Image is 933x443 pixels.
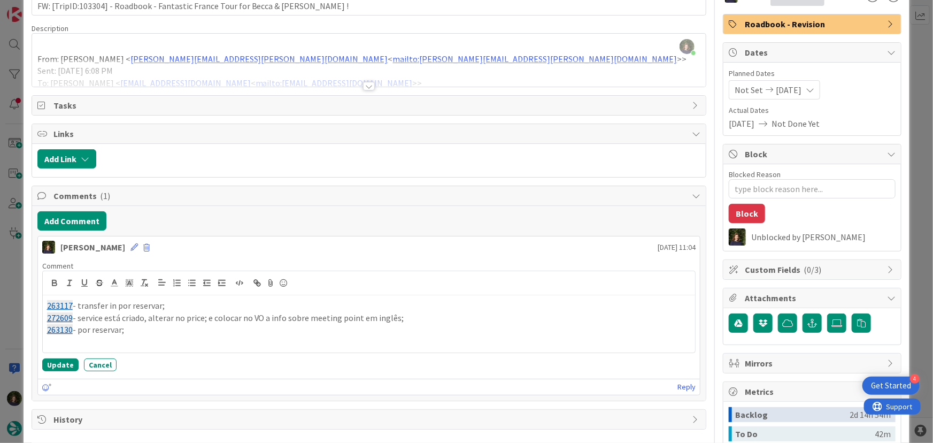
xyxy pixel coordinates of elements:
span: Custom Fields [745,263,882,276]
div: Open Get Started checklist, remaining modules: 4 [862,377,920,395]
span: Not Done Yet [772,117,820,130]
div: 2d 14h 54m [850,407,891,422]
div: 4 [910,374,920,384]
button: Cancel [84,358,117,371]
span: Roadbook - Revision [745,18,882,30]
span: History [53,413,687,426]
button: Add Link [37,149,96,169]
button: Update [42,358,79,371]
span: Tasks [53,99,687,112]
div: To Do [735,426,875,441]
a: Reply [677,380,696,394]
div: Backlog [735,407,850,422]
a: [PERSON_NAME][EMAIL_ADDRESS][PERSON_NAME][DOMAIN_NAME] [130,54,388,64]
span: [DATE] [729,117,754,130]
div: Unblocked by [PERSON_NAME] [751,232,896,242]
span: ( 1 ) [100,190,110,201]
span: Not Set [735,83,763,96]
a: 272609 [47,312,73,323]
span: Planned Dates [729,68,896,79]
a: 263130 [47,324,73,335]
label: Blocked Reason [729,170,781,179]
span: Metrics [745,385,882,398]
p: From: [PERSON_NAME] < < >> [37,53,701,65]
p: - service está criado, alterar no price; e colocar no VO a info sobre meeting point em inglês; [47,312,691,324]
span: Mirrors [745,357,882,370]
a: mailto:[PERSON_NAME][EMAIL_ADDRESS][PERSON_NAME][DOMAIN_NAME] [393,54,677,64]
p: - por reservar; [47,324,691,336]
p: - transfer in por reservar; [47,300,691,312]
span: Description [32,24,68,33]
img: OSJL0tKbxWQXy8f5HcXbcaBiUxSzdGq2.jpg [680,39,695,54]
span: Comments [53,189,687,202]
span: [DATE] 11:04 [658,242,696,253]
span: Comment [42,261,73,271]
div: [PERSON_NAME] [60,241,125,254]
span: Actual Dates [729,105,896,116]
div: Get Started [871,380,911,391]
button: Add Comment [37,211,106,231]
button: Block [729,204,765,223]
span: Dates [745,46,882,59]
span: Support [22,2,49,14]
span: [DATE] [776,83,801,96]
div: 42m [875,426,891,441]
img: MC [42,241,55,254]
span: Block [745,148,882,161]
span: Attachments [745,292,882,304]
img: MC [729,228,746,246]
span: ( 0/3 ) [804,264,821,275]
span: Links [53,127,687,140]
a: 263117 [47,300,73,311]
